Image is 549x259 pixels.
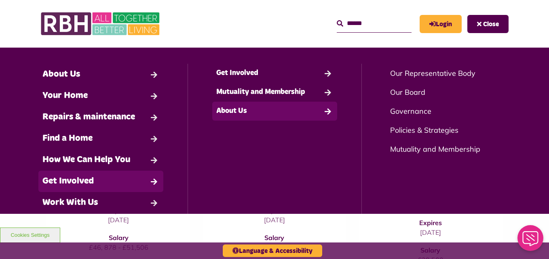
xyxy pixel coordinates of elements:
[386,83,510,102] a: Our Board
[212,102,337,121] a: About Us
[386,140,510,159] a: Mutuality and Membership
[419,219,442,227] strong: Expires
[513,223,549,259] iframe: Netcall Web Assistant for live chat
[219,215,330,225] p: [DATE]
[264,234,284,242] strong: Salary
[38,85,163,107] a: Your Home
[38,149,163,171] a: How We Can Help You
[420,15,462,33] a: MyRBH
[109,234,129,242] strong: Salary
[38,171,163,192] a: Get Involved
[38,213,163,235] a: Contact Us
[467,15,509,33] button: Navigation
[38,107,163,128] a: Repairs & maintenance
[212,64,337,83] a: Get Involved
[38,64,163,85] a: About Us
[386,121,510,140] a: Policies & Strategies
[40,8,162,40] img: RBH
[386,102,510,121] a: Governance
[223,244,322,257] button: Language & Accessibility
[375,228,486,237] p: [DATE]
[483,21,499,27] span: Close
[38,128,163,149] a: Find a Home
[38,192,163,213] a: Work With Us
[337,15,412,32] input: Search
[63,215,174,225] p: [DATE]
[386,64,510,83] a: Our Representative Body
[212,83,337,102] a: Mutuality and Membership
